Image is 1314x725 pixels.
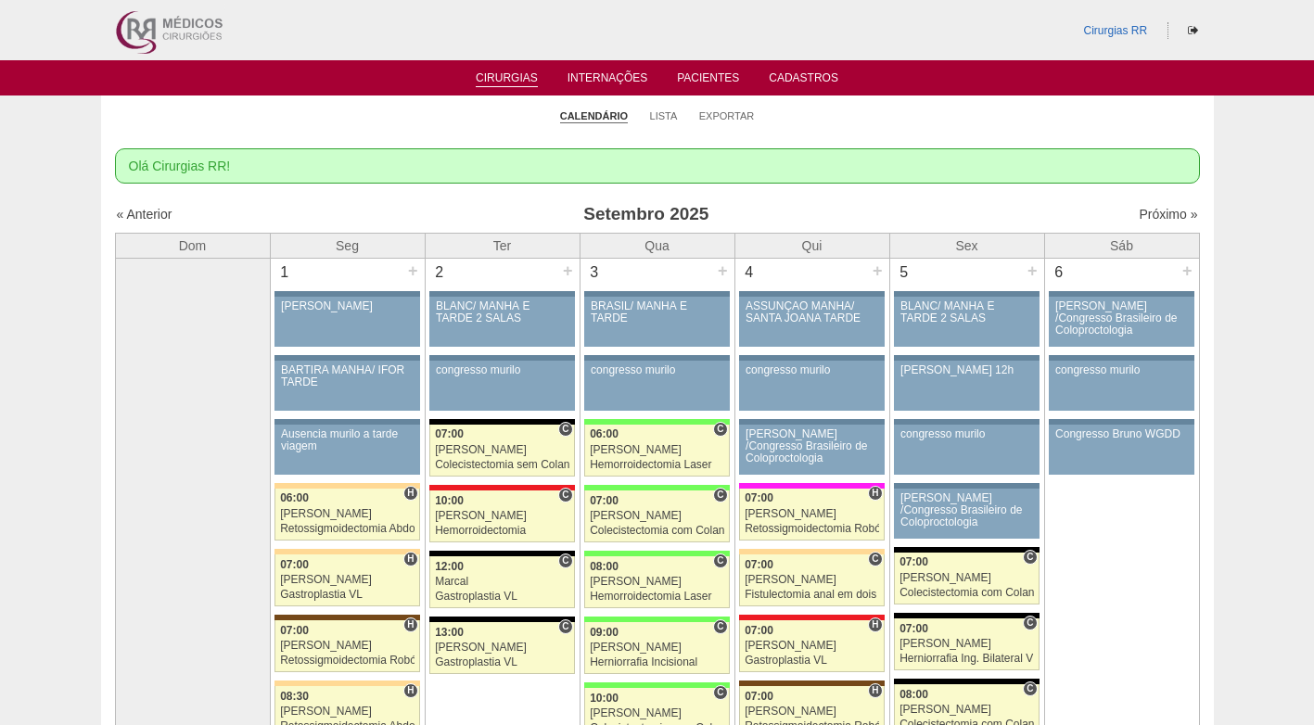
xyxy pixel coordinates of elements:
[1188,25,1198,36] i: Sair
[894,489,1039,539] a: [PERSON_NAME] /Congresso Brasileiro de Coloproctologia
[280,523,415,535] div: Retossigmoidectomia Abdominal VL
[274,297,419,347] a: [PERSON_NAME]
[1180,259,1195,283] div: +
[117,207,172,222] a: « Anterior
[274,680,419,686] div: Key: Bartira
[435,427,464,440] span: 07:00
[436,300,568,324] div: BLANC/ MANHÃ E TARDE 2 SALAS
[429,622,574,674] a: C 13:00 [PERSON_NAME] Gastroplastia VL
[584,551,729,556] div: Key: Brasil
[435,642,569,654] div: [PERSON_NAME]
[899,638,1034,650] div: [PERSON_NAME]
[713,422,727,437] span: Consultório
[403,617,417,632] span: Hospital
[584,419,729,425] div: Key: Brasil
[739,549,884,554] div: Key: Bartira
[429,355,574,361] div: Key: Aviso
[280,558,309,571] span: 07:00
[889,233,1044,258] th: Sex
[745,523,879,535] div: Retossigmoidectomia Robótica
[894,419,1039,425] div: Key: Aviso
[713,553,727,568] span: Consultório
[1045,259,1074,286] div: 6
[584,361,729,411] a: congresso murilo
[435,494,464,507] span: 10:00
[739,483,884,489] div: Key: Pro Matre
[280,624,309,637] span: 07:00
[274,291,419,297] div: Key: Aviso
[274,554,419,606] a: H 07:00 [PERSON_NAME] Gastroplastia VL
[280,574,415,586] div: [PERSON_NAME]
[899,572,1034,584] div: [PERSON_NAME]
[739,489,884,541] a: H 07:00 [PERSON_NAME] Retossigmoidectomia Robótica
[900,364,1033,376] div: [PERSON_NAME] 12h
[590,692,619,705] span: 10:00
[429,485,574,490] div: Key: Assunção
[745,640,879,652] div: [PERSON_NAME]
[429,361,574,411] a: congresso murilo
[115,233,270,258] th: Dom
[1049,425,1193,475] a: Congresso Bruno WGDD
[1055,364,1188,376] div: congresso murilo
[274,355,419,361] div: Key: Aviso
[435,444,569,456] div: [PERSON_NAME]
[584,682,729,688] div: Key: Brasil
[274,483,419,489] div: Key: Bartira
[435,525,569,537] div: Hemorroidectomia
[584,556,729,608] a: C 08:00 [PERSON_NAME] Hemorroidectomia Laser
[1139,207,1197,222] a: Próximo »
[739,680,884,686] div: Key: Santa Joana
[745,558,773,571] span: 07:00
[1044,233,1199,258] th: Sáb
[745,508,879,520] div: [PERSON_NAME]
[745,624,773,637] span: 07:00
[739,620,884,672] a: H 07:00 [PERSON_NAME] Gastroplastia VL
[713,619,727,634] span: Consultório
[280,706,415,718] div: [PERSON_NAME]
[746,428,878,465] div: [PERSON_NAME] /Congresso Brasileiro de Coloproctologia
[435,576,569,588] div: Marcal
[274,615,419,620] div: Key: Santa Joana
[405,259,421,283] div: +
[899,555,928,568] span: 07:00
[1025,259,1040,283] div: +
[739,615,884,620] div: Key: Assunção
[699,109,755,122] a: Exportar
[274,489,419,541] a: H 06:00 [PERSON_NAME] Retossigmoidectomia Abdominal VL
[584,617,729,622] div: Key: Brasil
[899,587,1034,599] div: Colecistectomia com Colangiografia VL
[558,553,572,568] span: Consultório
[280,491,309,504] span: 06:00
[590,642,724,654] div: [PERSON_NAME]
[281,428,414,452] div: Ausencia murilo a tarde viagem
[746,300,878,324] div: ASSUNÇÃO MANHÃ/ SANTA JOANA TARDE
[1023,681,1037,696] span: Consultório
[868,486,882,501] span: Hospital
[1055,428,1188,440] div: Congresso Bruno WGDD
[713,488,727,502] span: Consultório
[894,425,1039,475] a: congresso murilo
[281,364,414,388] div: BARTIRA MANHÃ/ IFOR TARDE
[274,361,419,411] a: BARTIRA MANHÃ/ IFOR TARDE
[899,704,1034,716] div: [PERSON_NAME]
[435,510,569,522] div: [PERSON_NAME]
[425,233,580,258] th: Ter
[715,259,731,283] div: +
[270,233,425,258] th: Seg
[590,591,724,603] div: Hemorroidectomia Laser
[584,622,729,674] a: C 09:00 [PERSON_NAME] Herniorrafia Incisional
[274,425,419,475] a: Ausencia murilo a tarde viagem
[739,355,884,361] div: Key: Aviso
[429,291,574,297] div: Key: Aviso
[894,297,1039,347] a: BLANC/ MANHÃ E TARDE 2 SALAS
[900,300,1033,324] div: BLANC/ MANHÃ E TARDE 2 SALAS
[560,109,628,123] a: Calendário
[435,656,569,668] div: Gastroplastia VL
[403,552,417,566] span: Hospital
[590,560,619,573] span: 08:00
[115,148,1200,184] div: Olá Cirurgias RR!
[558,488,572,502] span: Consultório
[734,233,889,258] th: Qui
[271,259,300,286] div: 1
[1049,291,1193,297] div: Key: Aviso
